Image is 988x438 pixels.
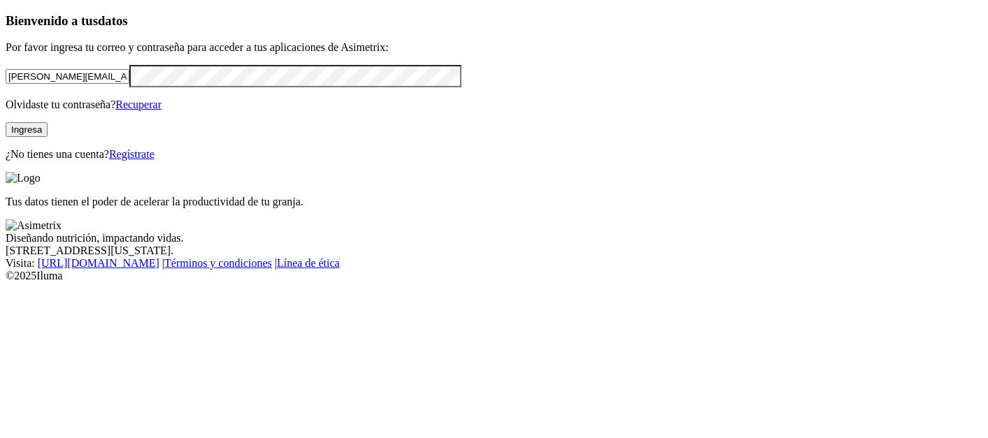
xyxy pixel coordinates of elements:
[6,219,62,232] img: Asimetrix
[6,98,982,111] p: Olvidaste tu contraseña?
[98,13,128,28] span: datos
[6,232,982,244] div: Diseñando nutrición, impactando vidas.
[6,13,982,29] h3: Bienvenido a tus
[277,257,340,269] a: Línea de ética
[115,98,162,110] a: Recuperar
[109,148,155,160] a: Regístrate
[6,172,41,184] img: Logo
[6,148,982,161] p: ¿No tienes una cuenta?
[6,122,48,137] button: Ingresa
[6,244,982,257] div: [STREET_ADDRESS][US_STATE].
[6,270,982,282] div: © 2025 Iluma
[6,257,982,270] div: Visita : | |
[6,41,982,54] p: Por favor ingresa tu correo y contraseña para acceder a tus aplicaciones de Asimetrix:
[6,69,129,84] input: Tu correo
[38,257,159,269] a: [URL][DOMAIN_NAME]
[164,257,272,269] a: Términos y condiciones
[6,196,982,208] p: Tus datos tienen el poder de acelerar la productividad de tu granja.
